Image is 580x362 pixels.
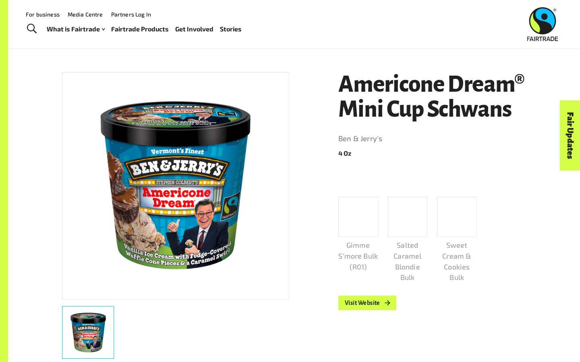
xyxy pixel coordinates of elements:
p: Salted Caramel Blondie Bulk [388,240,428,283]
a: What is Fairtrade [47,23,105,35]
a: Toggle Search [22,19,41,39]
a: Fairtrade Products [111,23,169,35]
h1: Americone Dream® Mini Cup Schwans [338,72,526,121]
p: Gimme S’more Bulk (R01) [338,240,378,272]
p: Sweet Cream & Cookies Bulk [437,240,477,283]
a: Media Centre [68,11,103,18]
a: Get Involved [175,23,213,35]
a: Visit Website [338,296,396,310]
a: Salted Caramel Blondie Bulk [388,197,428,283]
a: Sweet Cream & Cookies Bulk [437,197,477,283]
a: Partners Log In [111,11,151,18]
p: 4 Oz [338,148,526,158]
a: Ben & Jerry's [338,132,526,145]
a: Stories [220,23,242,35]
a: For business [26,11,60,18]
a: Gimme S’more Bulk (R01) [338,197,378,272]
img: Fairtrade Australia New Zealand logo [527,7,558,41]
